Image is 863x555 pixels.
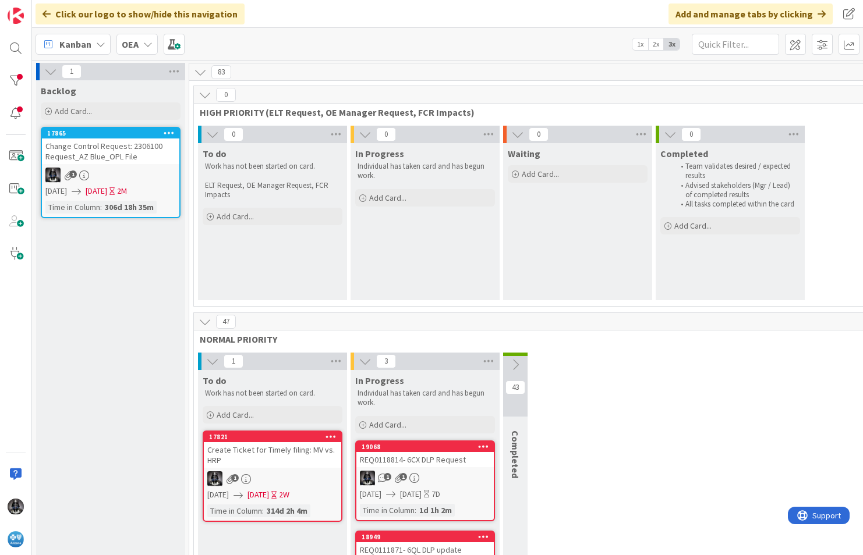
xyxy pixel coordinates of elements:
[24,2,53,16] span: Support
[224,127,243,141] span: 0
[356,452,494,467] div: REQ0118814- 6CX DLP Request
[681,127,701,141] span: 0
[356,442,494,452] div: 19068
[231,474,239,482] span: 1
[356,442,494,467] div: 19068REQ0118814- 6CX DLP Request
[203,375,227,386] span: To do
[358,389,493,408] p: Individual has taken card and has begun work.
[369,419,406,430] span: Add Card...
[8,499,24,515] img: KG
[415,504,416,517] span: :
[674,220,712,231] span: Add Card...
[207,489,229,501] span: [DATE]
[356,471,494,486] div: KG
[664,38,680,50] span: 3x
[8,8,24,24] img: Visit kanbanzone.com
[369,193,406,203] span: Add Card...
[209,433,341,441] div: 17821
[264,504,310,517] div: 314d 2h 4m
[207,504,262,517] div: Time in Column
[100,201,102,214] span: :
[211,65,231,79] span: 83
[45,185,67,197] span: [DATE]
[217,211,254,222] span: Add Card...
[42,128,179,138] div: 17865
[360,504,415,517] div: Time in Column
[204,432,341,468] div: 17821Create Ticket for Timely filing: MV vs. HRP
[692,34,779,55] input: Quick Filter...
[69,170,77,178] span: 1
[41,85,76,97] span: Backlog
[45,201,100,214] div: Time in Column
[59,37,91,51] span: Kanban
[355,375,404,386] span: In Progress
[42,168,179,183] div: KG
[55,106,92,116] span: Add Card...
[360,488,381,500] span: [DATE]
[62,65,82,79] span: 1
[216,88,236,102] span: 0
[358,162,493,181] p: Individual has taken card and has begun work.
[42,128,179,164] div: 17865Change Control Request: 2306100 Request_AZ Blue_OPL File
[216,315,236,329] span: 47
[399,473,407,481] span: 1
[86,185,107,197] span: [DATE]
[674,181,798,200] li: Advised stakeholders (Mgr / Lead) of completed results
[660,148,708,159] span: Completed
[47,129,179,137] div: 17865
[247,489,269,501] span: [DATE]
[42,138,179,164] div: Change Control Request: 2306100 Request_AZ Blue_OPL File
[203,148,227,159] span: To do
[510,431,521,478] span: Completed
[122,38,139,50] b: OEA
[674,162,798,181] li: Team validates desired / expected results
[400,488,422,500] span: [DATE]
[102,201,157,214] div: 306d 18h 35m
[8,531,24,547] img: avatar
[204,442,341,468] div: Create Ticket for Timely filing: MV vs. HRP
[356,532,494,542] div: 18949
[522,169,559,179] span: Add Card...
[207,471,222,486] img: KG
[384,473,391,481] span: 1
[362,443,494,451] div: 19068
[362,533,494,541] div: 18949
[505,380,525,394] span: 43
[648,38,664,50] span: 2x
[204,432,341,442] div: 17821
[205,181,340,200] p: ELT Request, OE Manager Request, FCR Impacts
[360,471,375,486] img: KG
[632,38,648,50] span: 1x
[204,471,341,486] div: KG
[674,200,798,209] li: All tasks completed within the card
[205,389,340,398] p: Work has not been started on card.
[262,504,264,517] span: :
[355,148,404,159] span: In Progress
[669,3,833,24] div: Add and manage tabs by clicking
[224,354,243,368] span: 1
[205,162,340,171] p: Work has not been started on card.
[508,148,540,159] span: Waiting
[279,489,289,501] div: 2W
[376,127,396,141] span: 0
[416,504,455,517] div: 1d 1h 2m
[376,354,396,368] span: 3
[217,410,254,420] span: Add Card...
[36,3,245,24] div: Click our logo to show/hide this navigation
[45,168,61,183] img: KG
[117,185,127,197] div: 2M
[529,127,549,141] span: 0
[431,488,440,500] div: 7D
